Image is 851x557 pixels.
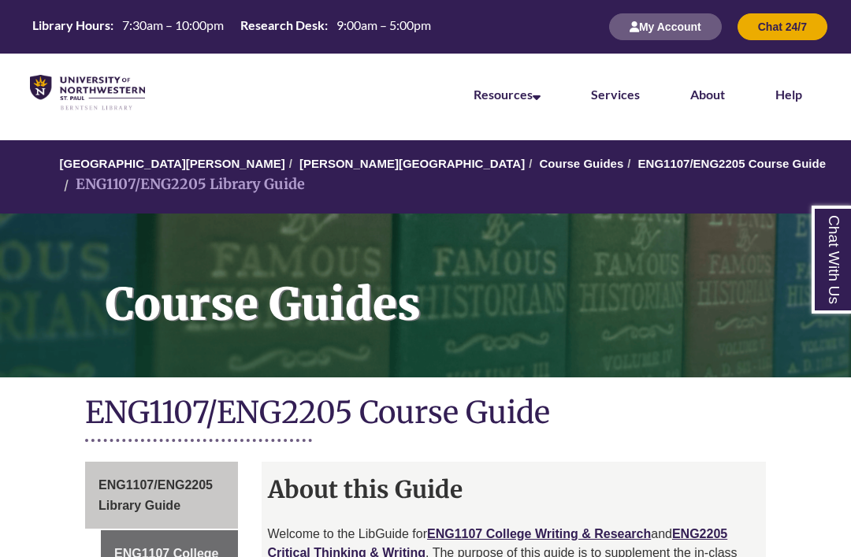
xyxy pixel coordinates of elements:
[26,17,116,34] th: Library Hours:
[638,157,826,170] a: ENG1107/ENG2205 Course Guide
[299,157,525,170] a: [PERSON_NAME][GEOGRAPHIC_DATA]
[591,87,640,102] a: Services
[474,87,541,102] a: Resources
[540,157,624,170] a: Course Guides
[775,87,802,102] a: Help
[690,87,725,102] a: About
[30,75,145,111] img: UNWSP Library Logo
[88,214,851,357] h1: Course Guides
[336,17,431,32] span: 9:00am – 5:00pm
[609,13,722,40] button: My Account
[60,157,285,170] a: [GEOGRAPHIC_DATA][PERSON_NAME]
[738,20,827,33] a: Chat 24/7
[262,470,767,509] h2: About this Guide
[122,17,224,32] span: 7:30am – 10:00pm
[427,527,651,540] a: ENG1107 College Writing & Research
[98,478,213,512] span: ENG1107/ENG2205 Library Guide
[26,17,437,36] table: Hours Today
[738,13,827,40] button: Chat 24/7
[234,17,330,34] th: Research Desk:
[85,462,238,529] a: ENG1107/ENG2205 Library Guide
[85,393,766,435] h1: ENG1107/ENG2205 Course Guide
[26,17,437,38] a: Hours Today
[609,20,722,33] a: My Account
[60,173,305,196] li: ENG1107/ENG2205 Library Guide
